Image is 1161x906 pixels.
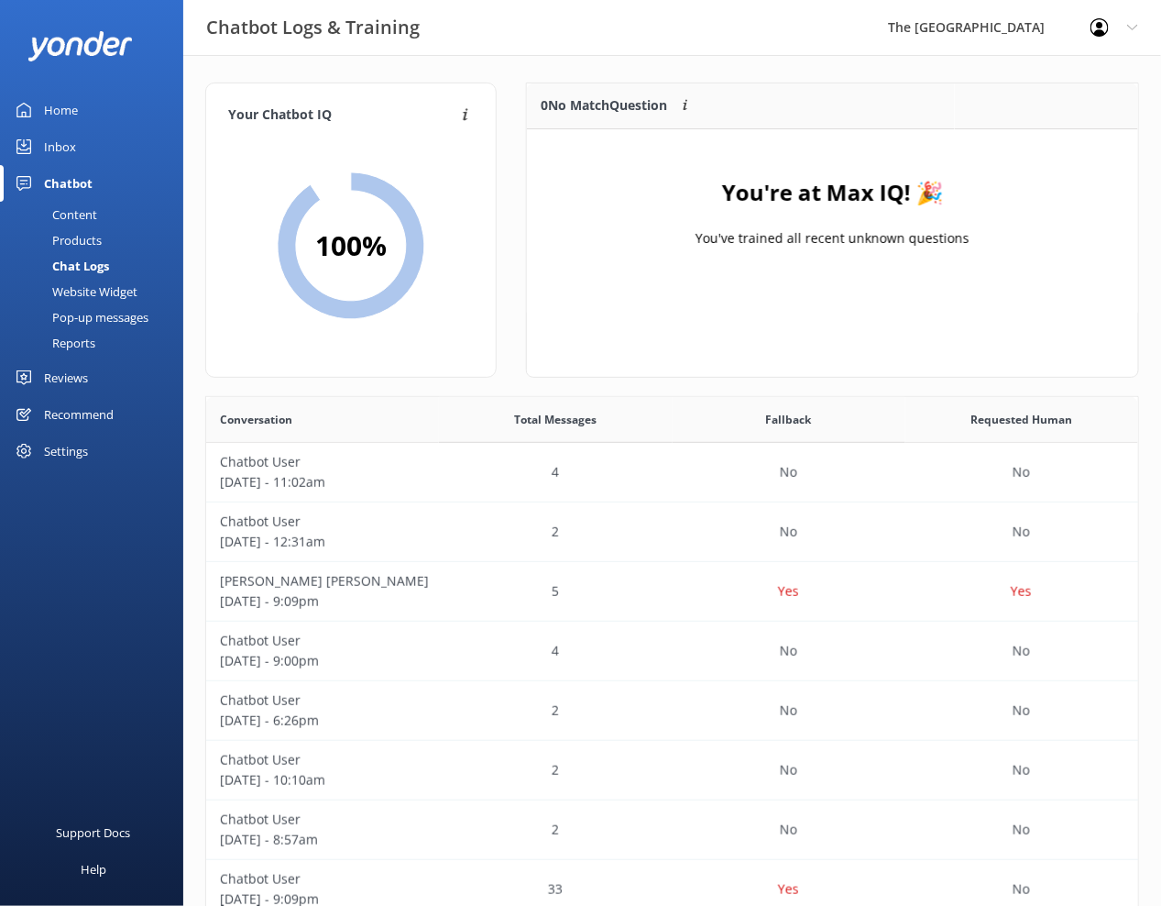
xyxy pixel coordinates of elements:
[11,227,102,253] div: Products
[548,879,563,900] p: 33
[11,202,97,227] div: Content
[315,224,387,268] h2: 100 %
[220,830,425,850] p: [DATE] - 8:57am
[44,128,76,165] div: Inbox
[11,227,183,253] a: Products
[27,31,133,61] img: yonder-white-logo.png
[206,443,1138,503] div: row
[552,462,559,482] p: 4
[206,503,1138,562] div: row
[206,562,1138,622] div: row
[1013,760,1030,780] p: No
[206,13,420,42] h3: Chatbot Logs & Training
[780,641,797,661] p: No
[220,411,292,428] span: Conversation
[11,330,95,356] div: Reports
[970,411,1072,428] span: Requested Human
[206,801,1138,860] div: row
[1013,879,1030,900] p: No
[220,750,425,770] p: Chatbot User
[220,472,425,492] p: [DATE] - 11:02am
[780,760,797,780] p: No
[220,770,425,790] p: [DATE] - 10:10am
[220,631,425,651] p: Chatbot User
[206,741,1138,801] div: row
[780,522,797,542] p: No
[696,228,969,249] p: You've trained all recent unknown questions
[552,701,559,721] p: 2
[1013,641,1030,661] p: No
[766,411,812,428] span: Fallback
[552,522,559,542] p: 2
[1013,522,1030,542] p: No
[780,462,797,482] p: No
[1013,820,1030,840] p: No
[778,581,799,602] p: Yes
[780,701,797,721] p: No
[206,622,1138,681] div: row
[1013,462,1030,482] p: No
[44,433,88,470] div: Settings
[11,279,183,304] a: Website Widget
[552,641,559,661] p: 4
[11,304,183,330] a: Pop-up messages
[1011,581,1032,602] p: Yes
[220,571,429,591] p: [PERSON_NAME] [PERSON_NAME]
[11,279,137,304] div: Website Widget
[722,175,944,210] h4: You're at Max IQ! 🎉
[220,869,425,889] p: Chatbot User
[81,851,106,888] div: Help
[220,691,425,711] p: Chatbot User
[44,359,88,396] div: Reviews
[514,411,597,428] span: Total Messages
[44,396,114,433] div: Recommend
[220,532,425,552] p: [DATE] - 12:31am
[541,95,667,116] p: 0 No Match Question
[220,512,425,532] p: Chatbot User
[206,681,1138,741] div: row
[220,452,425,472] p: Chatbot User
[11,253,109,279] div: Chat Logs
[11,253,183,279] a: Chat Logs
[11,330,183,356] a: Reports
[57,814,131,851] div: Support Docs
[527,129,1138,313] div: grid
[220,810,425,830] p: Chatbot User
[552,820,559,840] p: 2
[552,581,559,602] p: 5
[552,760,559,780] p: 2
[228,105,457,126] h4: Your Chatbot IQ
[220,651,425,671] p: [DATE] - 9:00pm
[780,820,797,840] p: No
[1013,701,1030,721] p: No
[11,304,148,330] div: Pop-up messages
[778,879,799,900] p: Yes
[11,202,183,227] a: Content
[220,591,429,612] p: [DATE] - 9:09pm
[220,711,425,731] p: [DATE] - 6:26pm
[44,92,78,128] div: Home
[44,165,93,202] div: Chatbot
